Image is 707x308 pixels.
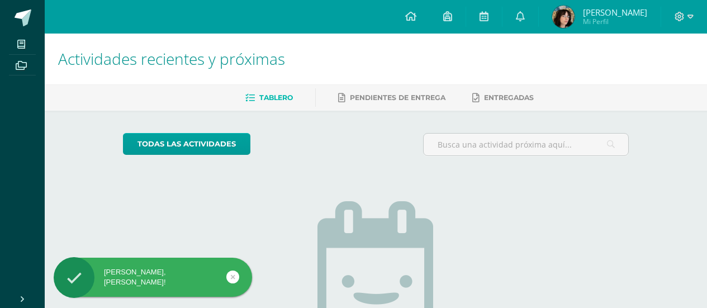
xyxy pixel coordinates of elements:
a: Pendientes de entrega [338,89,445,107]
div: [PERSON_NAME], [PERSON_NAME]! [54,267,252,287]
span: Entregadas [484,93,534,102]
span: Actividades recientes y próximas [58,48,285,69]
span: Pendientes de entrega [350,93,445,102]
span: Tablero [259,93,293,102]
a: todas las Actividades [123,133,250,155]
input: Busca una actividad próxima aquí... [424,134,628,155]
a: Tablero [245,89,293,107]
a: Entregadas [472,89,534,107]
span: Mi Perfil [583,17,647,26]
img: b6ef4143df946817bdea5984daee0ff1.png [552,6,575,28]
span: [PERSON_NAME] [583,7,647,18]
